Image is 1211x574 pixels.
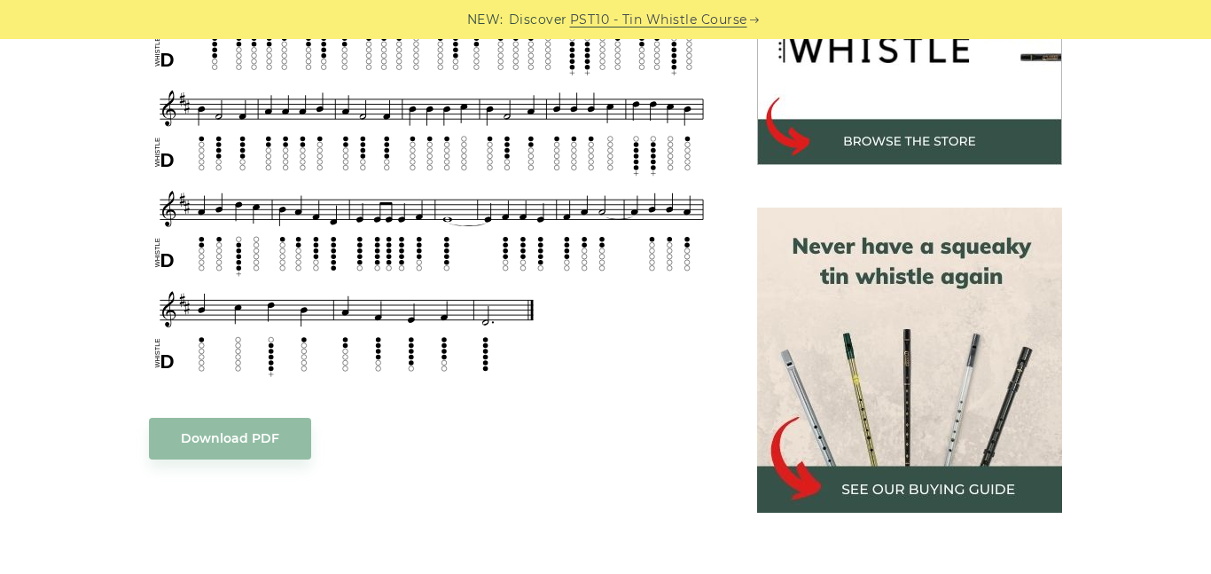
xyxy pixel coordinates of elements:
[509,10,567,30] span: Discover
[149,418,311,460] a: Download PDF
[467,10,504,30] span: NEW:
[570,10,747,30] a: PST10 - Tin Whistle Course
[757,208,1062,513] img: tin whistle buying guide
